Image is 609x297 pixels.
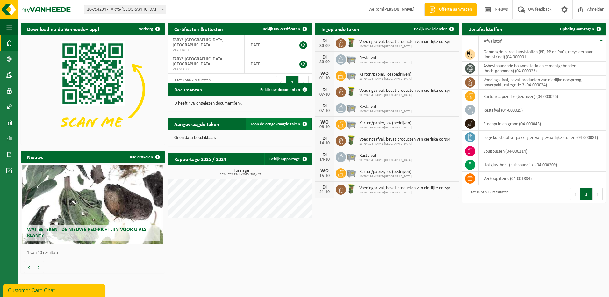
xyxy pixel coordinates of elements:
button: Volgende [34,261,44,273]
span: Voedingsafval, bevat producten van dierlijke oorsprong, onverpakt, categorie 3 [359,137,456,142]
img: Download de VHEPlus App [21,35,165,143]
span: Restafval [359,153,412,158]
span: Voedingsafval, bevat producten van dierlijke oorsprong, onverpakt, categorie 3 [359,88,456,93]
span: 10-794294 - FARYS-[GEOGRAPHIC_DATA] [359,191,456,195]
td: restafval (04-000029) [479,103,606,117]
img: WB-2500-GAL-GY-01 [346,151,357,162]
td: [DATE] [245,54,286,74]
span: Restafval [359,56,412,61]
div: DI [318,185,331,190]
span: Karton/papier, los (bedrijven) [359,121,412,126]
span: Karton/papier, los (bedrijven) [359,170,412,175]
a: Bekijk uw kalender [409,23,458,35]
p: Geen data beschikbaar. [174,136,305,140]
div: 14-10 [318,141,331,146]
img: WB-0060-HPE-GN-50 [346,37,357,48]
h2: Ingeplande taken [315,23,366,35]
a: Alle artikelen [125,151,164,163]
span: Karton/papier, los (bedrijven) [359,72,412,77]
a: Bekijk rapportage [264,153,311,165]
span: 10-794294 - FARYS-[GEOGRAPHIC_DATA] [359,175,412,178]
div: WO [318,71,331,76]
img: WB-2500-GAL-GY-01 [346,119,357,129]
div: 1 tot 10 van 10 resultaten [465,187,508,201]
div: DI [318,104,331,109]
a: Bekijk uw documenten [255,83,311,96]
div: 14-10 [318,157,331,162]
a: Offerte aanvragen [424,3,477,16]
img: WB-2500-GAL-GY-01 [346,70,357,81]
span: 10-794294 - FARYS-[GEOGRAPHIC_DATA] [359,77,412,81]
div: 07-10 [318,92,331,97]
div: DI [318,55,331,60]
td: gemengde harde kunststoffen (PE, PP en PVC), recycleerbaar (industrieel) (04-000001) [479,47,606,62]
h3: Tonnage [171,169,312,176]
span: VLA614588 [173,67,240,72]
h2: Uw afvalstoffen [462,23,509,35]
td: [DATE] [245,35,286,54]
p: 1 van 10 resultaten [27,251,161,255]
span: 10-794294 - FARYS-BRUGGE - BRUGGE [84,5,166,14]
button: 1 [580,188,593,200]
div: WO [318,169,331,174]
button: Next [299,76,309,89]
span: 10-794294 - FARYS-[GEOGRAPHIC_DATA] [359,61,412,65]
div: 1 tot 2 van 2 resultaten [171,75,211,89]
span: 10-794294 - FARYS-[GEOGRAPHIC_DATA] [359,142,456,146]
div: 30-09 [318,60,331,64]
span: Bekijk uw kalender [414,27,447,31]
h2: Documenten [168,83,209,96]
span: FARYS-[GEOGRAPHIC_DATA] - [GEOGRAPHIC_DATA] [173,57,226,67]
span: Verberg [139,27,153,31]
a: Toon de aangevraagde taken [246,118,311,130]
td: lege kunststof verpakkingen van gevaarlijke stoffen (04-000081) [479,131,606,144]
span: Offerte aanvragen [437,6,474,13]
td: steenpuin en grond (04-000043) [479,117,606,131]
button: Previous [276,76,286,89]
div: 21-10 [318,190,331,194]
a: Bekijk uw certificaten [258,23,311,35]
div: 30-09 [318,44,331,48]
button: Previous [570,188,580,200]
span: VLA904850 [173,48,240,53]
span: Bekijk uw documenten [260,88,300,92]
span: 2024: 762,234 t - 2025: 567,447 t [171,173,312,176]
p: U heeft 478 ongelezen document(en). [174,101,305,106]
div: DI [318,39,331,44]
div: DI [318,87,331,92]
div: DI [318,152,331,157]
a: Wat betekent de nieuwe RED-richtlijn voor u als klant? [22,165,163,244]
img: WB-2500-GAL-GY-01 [346,167,357,178]
h2: Download nu de Vanheede+ app! [21,23,106,35]
iframe: chat widget [3,283,106,297]
div: 08-10 [318,125,331,129]
div: DI [318,136,331,141]
img: WB-2500-GAL-GY-01 [346,54,357,64]
td: spuitbussen (04-000114) [479,144,606,158]
td: voedingsafval, bevat producten van dierlijke oorsprong, onverpakt, categorie 3 (04-000024) [479,76,606,90]
h2: Aangevraagde taken [168,118,226,130]
td: asbesthoudende bouwmaterialen cementgebonden (hechtgebonden) (04-000023) [479,62,606,76]
span: Restafval [359,105,412,110]
span: 10-794294 - FARYS-[GEOGRAPHIC_DATA] [359,93,456,97]
span: Voedingsafval, bevat producten van dierlijke oorsprong, onverpakt, categorie 3 [359,186,456,191]
h2: Nieuws [21,151,49,163]
button: 1 [286,76,299,89]
img: WB-0060-HPE-GN-50 [346,184,357,194]
span: 10-794294 - FARYS-[GEOGRAPHIC_DATA] [359,45,456,48]
button: Vorige [24,261,34,273]
button: Verberg [134,23,164,35]
span: Toon de aangevraagde taken [251,122,300,126]
div: 01-10 [318,76,331,81]
a: Ophaling aanvragen [555,23,605,35]
span: 10-794294 - FARYS-[GEOGRAPHIC_DATA] [359,158,412,162]
div: 15-10 [318,174,331,178]
button: Next [593,188,603,200]
img: WB-0060-HPE-GN-50 [346,135,357,146]
strong: [PERSON_NAME] [383,7,415,12]
td: hol glas, bont (huishoudelijk) (04-000209) [479,158,606,172]
img: WB-2500-GAL-GY-01 [346,102,357,113]
span: 10-794294 - FARYS-[GEOGRAPHIC_DATA] [359,110,412,113]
